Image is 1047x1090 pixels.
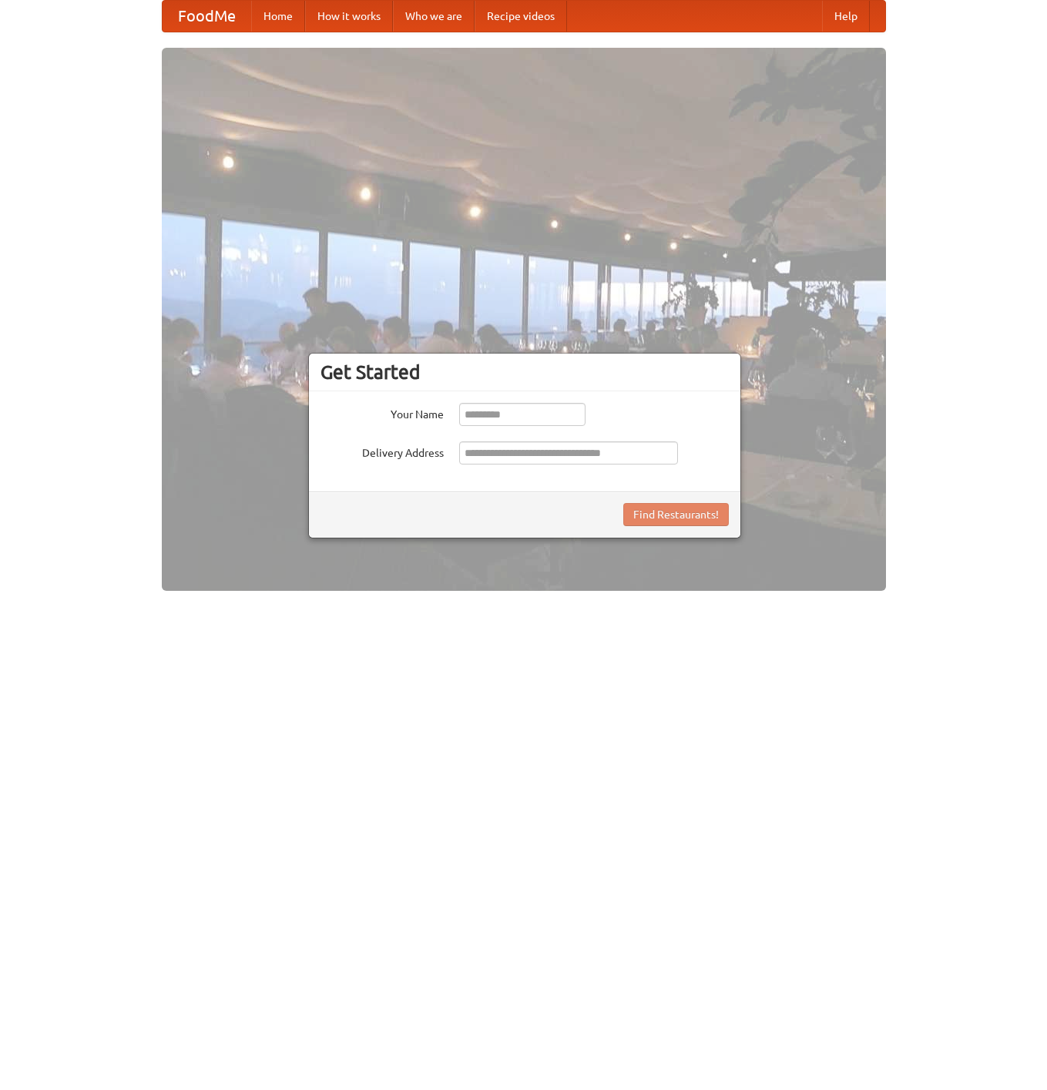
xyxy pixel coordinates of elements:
[320,361,729,384] h3: Get Started
[475,1,567,32] a: Recipe videos
[623,503,729,526] button: Find Restaurants!
[393,1,475,32] a: Who we are
[163,1,251,32] a: FoodMe
[251,1,305,32] a: Home
[305,1,393,32] a: How it works
[320,441,444,461] label: Delivery Address
[822,1,870,32] a: Help
[320,403,444,422] label: Your Name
